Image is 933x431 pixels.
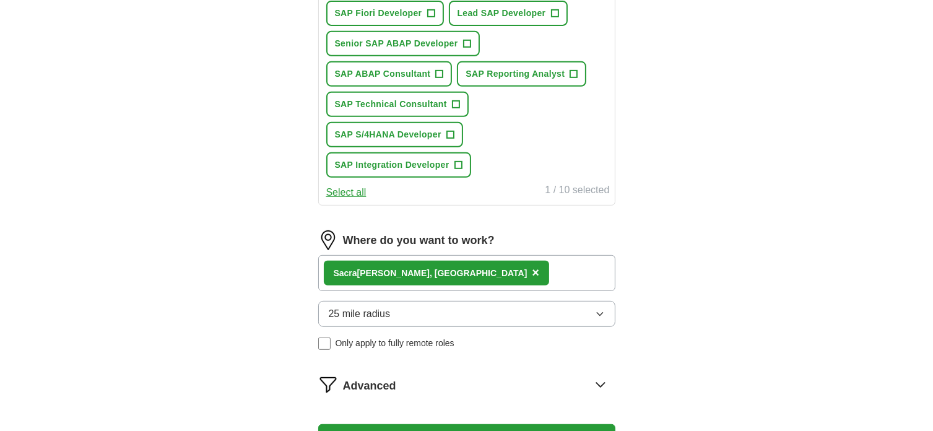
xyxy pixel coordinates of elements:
[326,122,463,147] button: SAP S/4HANA Developer
[532,266,539,279] span: ×
[335,37,458,50] span: Senior SAP ABAP Developer
[318,230,338,250] img: location.png
[318,301,615,327] button: 25 mile radius
[343,232,495,249] label: Where do you want to work?
[318,375,338,394] img: filter
[335,159,449,172] span: SAP Integration Developer
[335,128,441,141] span: SAP S/4HANA Developer
[326,31,480,56] button: Senior SAP ABAP Developer
[326,61,453,87] button: SAP ABAP Consultant
[329,307,391,321] span: 25 mile radius
[458,7,546,20] span: Lead SAP Developer
[326,152,471,178] button: SAP Integration Developer
[457,61,586,87] button: SAP Reporting Analyst
[466,67,565,81] span: SAP Reporting Analyst
[545,183,609,200] div: 1 / 10 selected
[343,378,396,394] span: Advanced
[326,92,469,117] button: SAP Technical Consultant
[335,7,422,20] span: SAP Fiori Developer
[335,98,447,111] span: SAP Technical Consultant
[449,1,568,26] button: Lead SAP Developer
[334,268,357,278] strong: Sacra
[334,267,527,280] div: [PERSON_NAME], [GEOGRAPHIC_DATA]
[532,264,539,282] button: ×
[326,185,367,200] button: Select all
[335,67,431,81] span: SAP ABAP Consultant
[326,1,444,26] button: SAP Fiori Developer
[336,337,454,350] span: Only apply to fully remote roles
[318,337,331,350] input: Only apply to fully remote roles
